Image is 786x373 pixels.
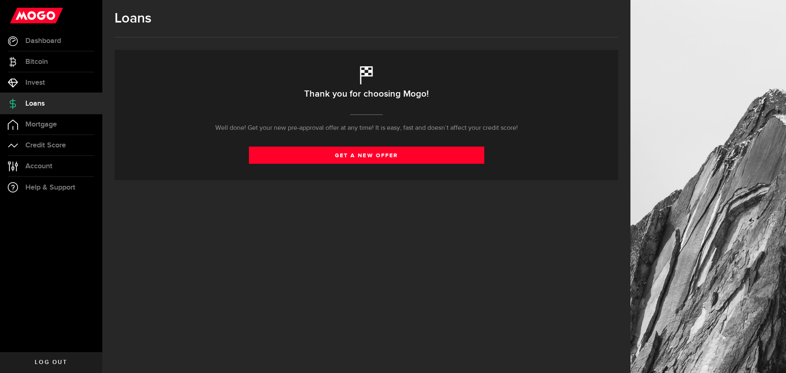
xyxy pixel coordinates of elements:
span: Invest [25,79,45,86]
span: Loans [25,100,45,107]
span: Log out [35,359,67,365]
span: Dashboard [25,37,61,45]
span: Account [25,163,52,170]
a: get a new offer [249,147,484,164]
span: Help & Support [25,184,75,191]
iframe: LiveChat chat widget [752,339,786,373]
span: Bitcoin [25,58,48,66]
span: Credit Score [25,142,66,149]
p: Well done! Get your new pre-approval offer at any time! It is easy, fast and doesn’t affect your ... [215,123,518,133]
h2: Thank you for choosing Mogo! [304,86,429,103]
h1: Loans [115,10,618,27]
span: Mortgage [25,121,57,128]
